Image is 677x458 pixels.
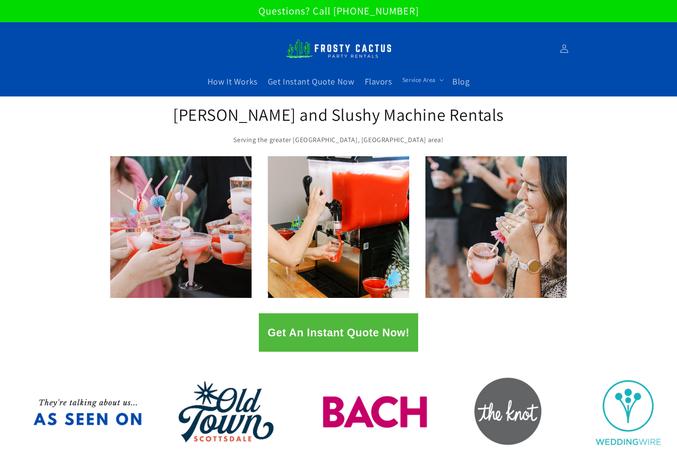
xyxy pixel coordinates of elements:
button: Get An Instant Quote Now! [259,313,418,352]
span: How It Works [208,76,258,87]
a: How It Works [202,71,263,92]
a: Flavors [360,71,397,92]
h2: [PERSON_NAME] and Slushy Machine Rentals [172,103,505,125]
span: Flavors [365,76,392,87]
span: Blog [452,76,469,87]
p: Serving the greater [GEOGRAPHIC_DATA], [GEOGRAPHIC_DATA] area! [172,134,505,146]
img: Frosty Cactus Margarita machine rentals Slushy machine rentals dirt soda dirty slushies [285,34,392,63]
span: Get Instant Quote Now [268,76,355,87]
a: Blog [447,71,475,92]
a: Get Instant Quote Now [263,71,360,92]
span: Service Area [402,76,436,84]
summary: Service Area [397,71,447,89]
